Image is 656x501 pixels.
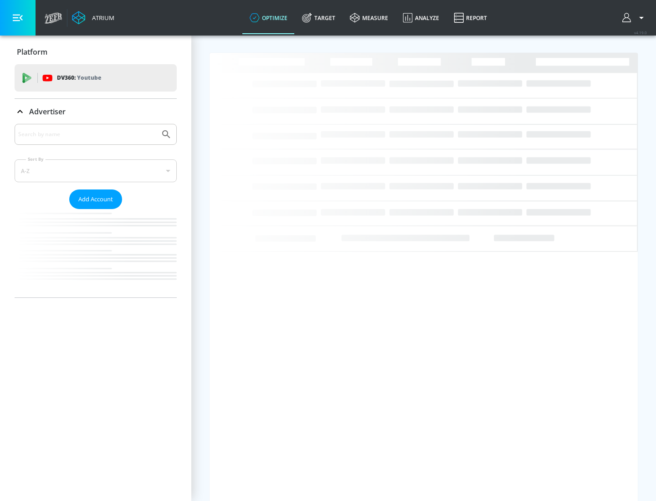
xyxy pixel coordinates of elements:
[18,128,156,140] input: Search by name
[242,1,295,34] a: optimize
[15,64,177,92] div: DV360: Youtube
[78,194,113,204] span: Add Account
[634,30,647,35] span: v 4.19.0
[15,159,177,182] div: A-Z
[72,11,114,25] a: Atrium
[29,107,66,117] p: Advertiser
[395,1,446,34] a: Analyze
[88,14,114,22] div: Atrium
[17,47,47,57] p: Platform
[77,73,101,82] p: Youtube
[15,124,177,297] div: Advertiser
[69,189,122,209] button: Add Account
[26,156,46,162] label: Sort By
[15,209,177,297] nav: list of Advertiser
[446,1,494,34] a: Report
[295,1,343,34] a: Target
[343,1,395,34] a: measure
[57,73,101,83] p: DV360:
[15,99,177,124] div: Advertiser
[15,39,177,65] div: Platform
